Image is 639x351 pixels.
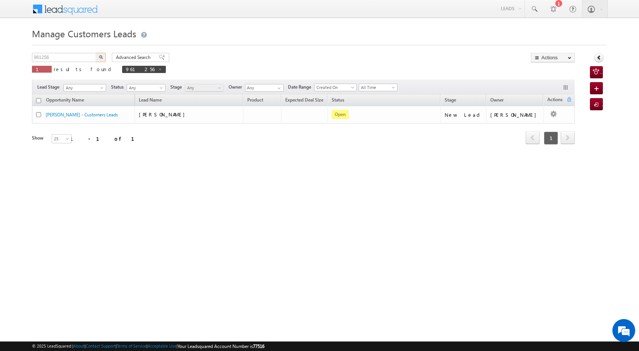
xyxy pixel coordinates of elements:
a: Opportunity Name [42,96,88,106]
span: Advanced Search [116,54,153,61]
span: Manage Customers Leads [32,27,136,40]
a: prev [526,132,540,144]
span: Any [185,84,221,91]
span: Your Leadsquared Account Number is [178,343,264,349]
input: Check all records [36,98,41,103]
div: [PERSON_NAME] [490,111,540,118]
span: Owner [490,97,504,103]
a: Expected Deal Size [281,96,327,106]
span: Any [64,84,103,91]
span: [PERSON_NAME] [139,111,189,118]
span: prev [526,131,540,144]
span: 1 [36,66,48,72]
div: 1 - 1 of 1 [70,134,143,143]
a: Created On [314,84,357,91]
span: 961256 [126,66,154,72]
a: Any [185,84,224,92]
span: Status [111,84,127,91]
button: Actions [531,53,575,62]
span: Date Range [288,84,314,91]
a: [PERSON_NAME] - Customers Leads [46,112,118,118]
span: Actions [544,95,566,105]
span: Stage [170,84,185,91]
span: Product [247,97,263,103]
span: Owner [229,84,245,91]
span: 77516 [253,343,264,349]
a: Any [64,84,106,92]
a: About [73,343,84,348]
a: next [561,132,575,144]
a: Contact Support [86,343,116,348]
a: Stage [441,96,460,106]
a: Acceptable Use [148,343,176,348]
span: Lead Stage [37,84,62,91]
span: Stage [445,97,456,103]
div: New Lead [445,111,483,118]
div: Show [32,135,46,141]
span: All Time [359,84,395,91]
span: © 2025 LeadSquared | | | | | [32,343,264,350]
span: next [561,131,575,144]
a: Terms of Service [117,343,146,348]
a: All Time [359,84,397,91]
span: Created On [315,84,354,91]
input: Type to Search [245,84,284,92]
span: Any [127,84,163,91]
span: Opportunity Name [46,97,84,103]
a: Status [328,96,348,106]
span: results found [54,66,114,72]
a: Any [127,84,165,92]
span: 25 [52,135,72,142]
a: Show All Items [273,84,283,92]
span: Open [332,110,349,119]
img: Search [99,55,103,59]
span: Lead Name [135,96,165,106]
span: Expected Deal Size [285,97,323,103]
a: 25 [52,134,72,143]
span: 1 [544,132,558,145]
